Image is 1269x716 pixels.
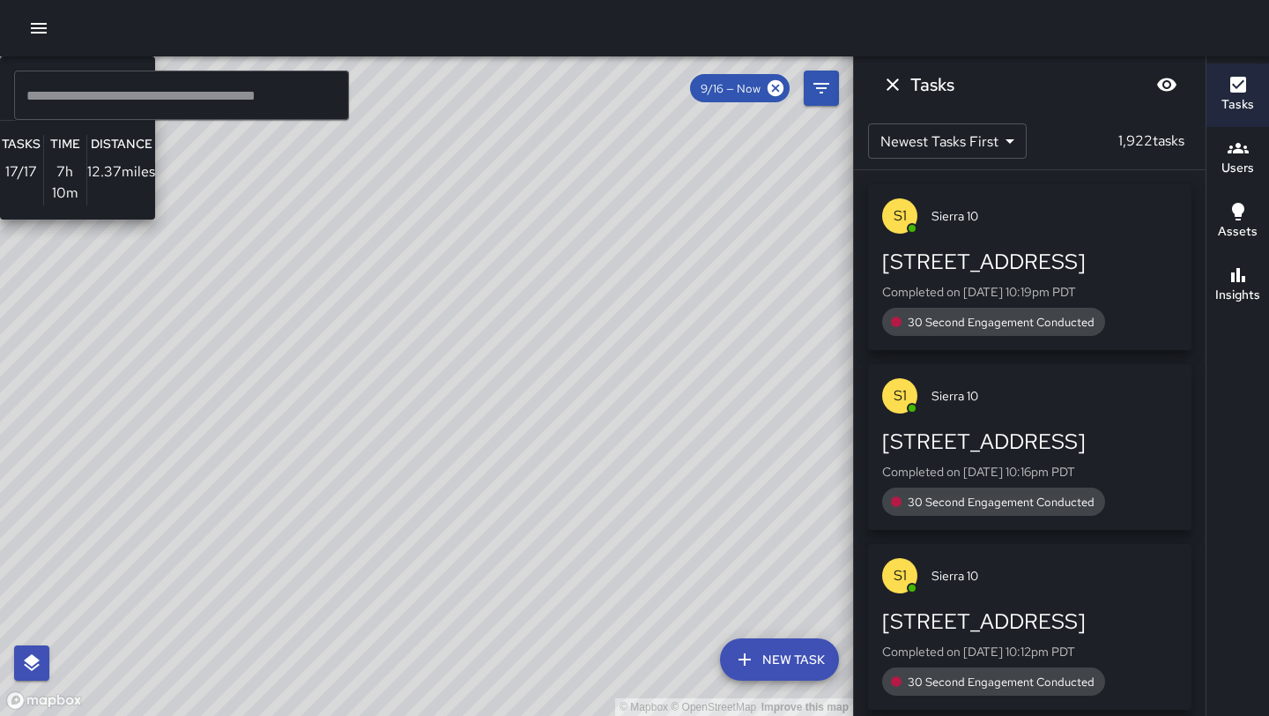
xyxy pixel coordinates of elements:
div: [STREET_ADDRESS] [882,428,1177,456]
p: 12.37 miles [87,161,155,183]
button: Filters [804,71,839,106]
p: S1 [894,205,907,227]
p: S1 [894,385,907,406]
p: Completed on [DATE] 10:16pm PDT [882,463,1177,481]
p: Completed on [DATE] 10:19pm PDT [882,283,1177,301]
span: 30 Second Engagement Conducted [897,495,1105,510]
span: Sierra 10 [931,387,1177,405]
span: Sierra 10 [931,567,1177,585]
div: 9/16 — Now [690,74,790,102]
span: Sierra 10 [931,207,1177,225]
p: 1,922 tasks [1111,131,1191,152]
p: 7h 10m [44,161,87,204]
span: 30 Second Engagement Conducted [897,315,1105,330]
div: Newest Tasks First [868,123,1027,159]
button: Assets [1206,190,1269,254]
h6: Distance [91,135,152,154]
h6: Time [50,135,80,154]
h6: Insights [1215,286,1260,305]
div: [STREET_ADDRESS] [882,608,1177,636]
button: New Task [720,638,839,681]
button: Blur [1149,67,1184,102]
h6: Tasks [910,71,954,99]
button: Users [1206,127,1269,190]
button: S1Sierra 10[STREET_ADDRESS]Completed on [DATE] 10:12pm PDT30 Second Engagement Conducted [868,544,1191,710]
h6: Users [1221,159,1254,178]
button: S1Sierra 10[STREET_ADDRESS]Completed on [DATE] 10:19pm PDT30 Second Engagement Conducted [868,184,1191,350]
p: Completed on [DATE] 10:12pm PDT [882,643,1177,660]
button: Tasks [1206,63,1269,127]
h6: Tasks [2,135,41,154]
div: [STREET_ADDRESS] [882,248,1177,276]
button: Dismiss [875,67,910,102]
span: 30 Second Engagement Conducted [897,675,1105,690]
h6: Tasks [1221,95,1254,115]
p: S1 [894,565,907,586]
p: 17 / 17 [5,161,37,183]
h6: Assets [1218,222,1258,242]
button: S1Sierra 10[STREET_ADDRESS]Completed on [DATE] 10:16pm PDT30 Second Engagement Conducted [868,364,1191,530]
button: Insights [1206,254,1269,317]
span: 9/16 — Now [690,81,771,96]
